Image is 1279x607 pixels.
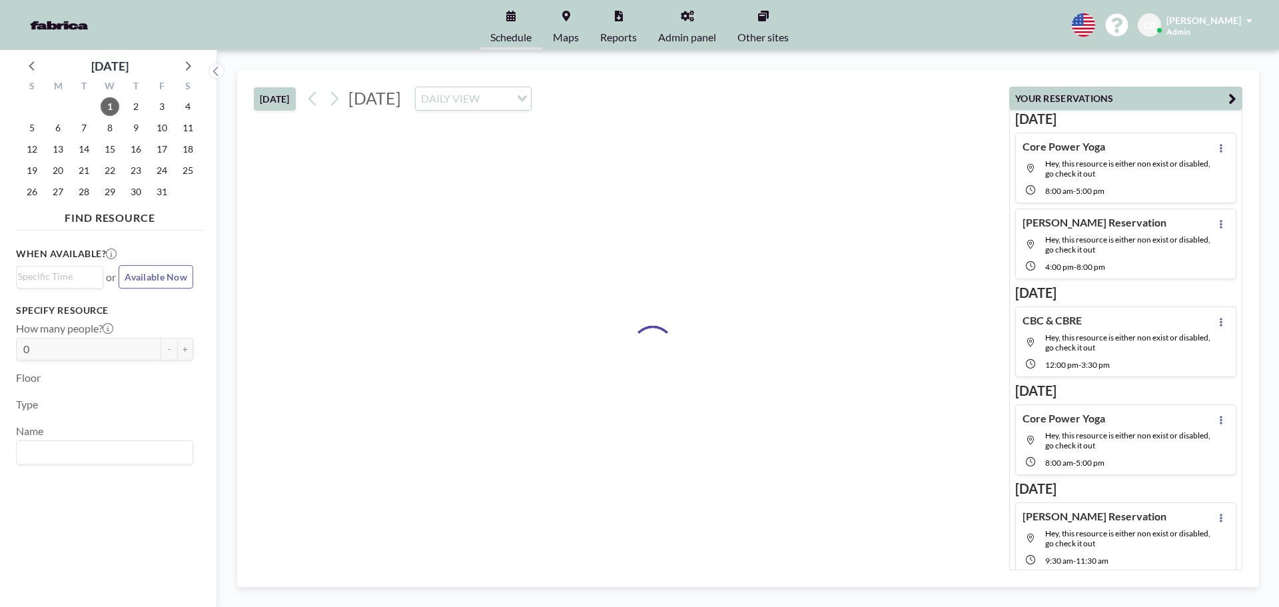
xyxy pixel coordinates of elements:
div: T [123,79,149,96]
span: Sunday, October 19, 2025 [23,161,41,180]
input: Search for option [484,90,509,107]
span: Wednesday, October 29, 2025 [101,183,119,201]
span: 8:00 AM [1045,458,1073,468]
h3: [DATE] [1015,111,1236,127]
h3: [DATE] [1015,285,1236,301]
label: Type [16,398,38,411]
span: Reports [600,32,637,43]
span: Friday, October 31, 2025 [153,183,171,201]
span: Saturday, October 11, 2025 [179,119,197,137]
div: M [45,79,71,96]
input: Search for option [18,444,185,461]
div: Search for option [17,267,103,287]
span: Tuesday, October 21, 2025 [75,161,93,180]
h3: Specify resource [16,304,193,316]
h4: Core Power Yoga [1023,140,1105,153]
span: Thursday, October 2, 2025 [127,97,145,116]
span: - [1078,360,1081,370]
span: Saturday, October 4, 2025 [179,97,197,116]
span: Maps [553,32,579,43]
span: Thursday, October 30, 2025 [127,183,145,201]
span: Tuesday, October 14, 2025 [75,140,93,159]
div: Search for option [17,441,193,464]
div: [DATE] [91,57,129,75]
h4: CBC & CBRE [1023,314,1082,327]
span: Saturday, October 18, 2025 [179,140,197,159]
span: Thursday, October 16, 2025 [127,140,145,159]
button: + [177,338,193,360]
span: 4:00 PM [1045,262,1074,272]
span: - [1073,186,1076,196]
h4: [PERSON_NAME] Reservation [1023,216,1166,229]
button: [DATE] [254,87,296,111]
span: [DATE] [348,88,401,108]
span: Thursday, October 9, 2025 [127,119,145,137]
span: - [1073,556,1076,566]
span: Saturday, October 25, 2025 [179,161,197,180]
button: Available Now [119,265,193,289]
span: - [1074,262,1076,272]
span: Monday, October 6, 2025 [49,119,67,137]
span: Available Now [125,271,187,283]
span: Wednesday, October 8, 2025 [101,119,119,137]
span: Tuesday, October 28, 2025 [75,183,93,201]
span: Wednesday, October 15, 2025 [101,140,119,159]
div: T [71,79,97,96]
span: Schedule [490,32,532,43]
h4: FIND RESOURCE [16,206,204,225]
span: Hey, this resource is either non exist or disabled, go check it out [1045,430,1210,450]
span: Monday, October 27, 2025 [49,183,67,201]
span: Hey, this resource is either non exist or disabled, go check it out [1045,235,1210,255]
span: Hey, this resource is either non exist or disabled, go check it out [1045,159,1210,179]
div: S [19,79,45,96]
span: Friday, October 10, 2025 [153,119,171,137]
h4: Core Power Yoga [1023,412,1105,425]
span: - [1073,458,1076,468]
span: DAILY VIEW [418,90,482,107]
span: Admin panel [658,32,716,43]
span: Thursday, October 23, 2025 [127,161,145,180]
span: Friday, October 17, 2025 [153,140,171,159]
div: Search for option [416,87,531,110]
span: Friday, October 24, 2025 [153,161,171,180]
label: Name [16,424,43,438]
label: How many people? [16,322,113,335]
span: Monday, October 20, 2025 [49,161,67,180]
span: Sunday, October 26, 2025 [23,183,41,201]
span: Tuesday, October 7, 2025 [75,119,93,137]
label: Floor [16,371,41,384]
img: organization-logo [21,12,97,39]
span: Other sites [737,32,789,43]
span: Sunday, October 5, 2025 [23,119,41,137]
span: Monday, October 13, 2025 [49,140,67,159]
span: 5:00 PM [1076,458,1104,468]
span: Wednesday, October 22, 2025 [101,161,119,180]
h3: [DATE] [1015,480,1236,497]
input: Search for option [18,269,95,284]
span: 9:30 AM [1045,556,1073,566]
h3: [DATE] [1015,382,1236,399]
span: 11:30 AM [1076,556,1108,566]
span: 5:00 PM [1076,186,1104,196]
span: [PERSON_NAME] [1166,15,1241,26]
span: Hey, this resource is either non exist or disabled, go check it out [1045,332,1210,352]
h4: [PERSON_NAME] Reservation [1023,510,1166,523]
span: 3:30 PM [1081,360,1110,370]
span: Hey, this resource is either non exist or disabled, go check it out [1045,528,1210,548]
div: F [149,79,175,96]
span: Admin [1166,27,1190,37]
span: CB [1144,19,1156,31]
div: W [97,79,123,96]
span: or [106,271,116,284]
span: Wednesday, October 1, 2025 [101,97,119,116]
span: 8:00 AM [1045,186,1073,196]
span: Friday, October 3, 2025 [153,97,171,116]
button: YOUR RESERVATIONS [1009,87,1242,110]
button: - [161,338,177,360]
span: 8:00 PM [1076,262,1105,272]
span: Sunday, October 12, 2025 [23,140,41,159]
div: S [175,79,201,96]
span: 12:00 PM [1045,360,1078,370]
